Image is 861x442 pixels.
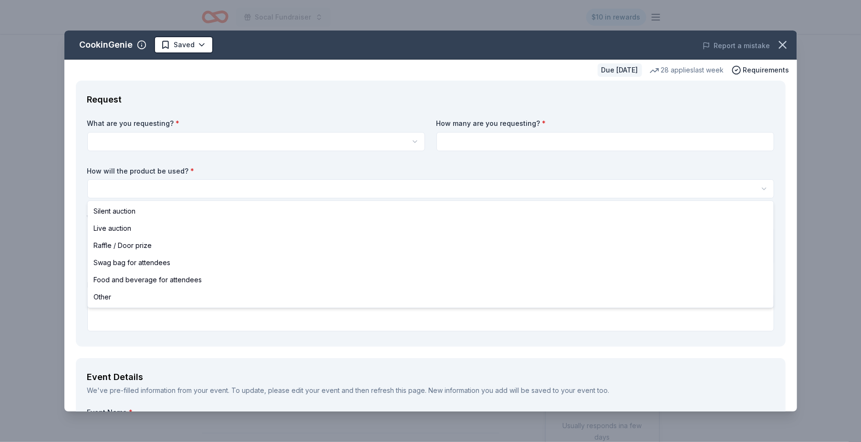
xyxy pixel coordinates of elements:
span: Food and beverage for attendees [93,274,202,286]
span: Raffle / Door prize [93,240,152,251]
span: Silent auction [93,206,135,217]
span: Swag bag for attendees [93,257,170,268]
span: Other [93,291,111,303]
span: Socal Fundraiser [255,11,311,23]
span: Live auction [93,223,131,234]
